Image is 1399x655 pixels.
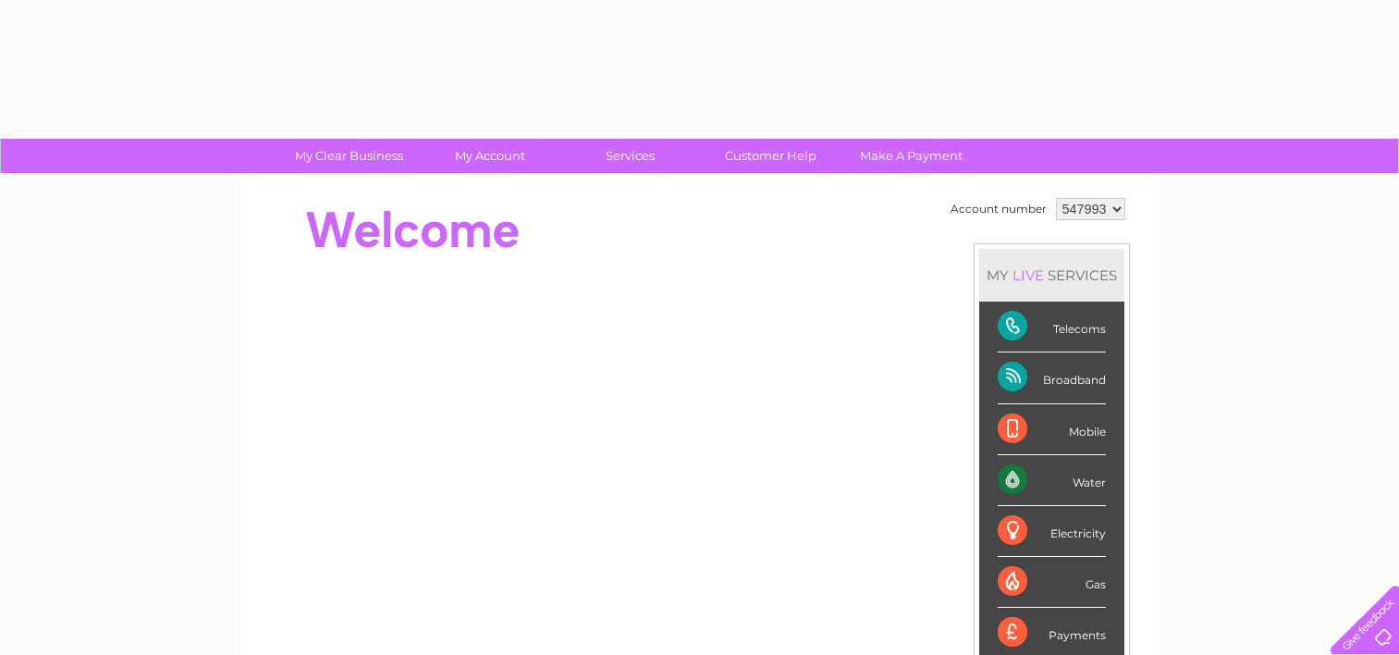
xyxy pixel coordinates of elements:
[979,249,1124,302] div: MY SERVICES
[554,139,706,173] a: Services
[413,139,566,173] a: My Account
[694,139,847,173] a: Customer Help
[998,506,1106,557] div: Electricity
[998,557,1106,608] div: Gas
[1009,266,1048,284] div: LIVE
[835,139,988,173] a: Make A Payment
[998,455,1106,506] div: Water
[998,302,1106,352] div: Telecoms
[998,352,1106,403] div: Broadband
[946,193,1051,225] td: Account number
[273,139,425,173] a: My Clear Business
[998,404,1106,455] div: Mobile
